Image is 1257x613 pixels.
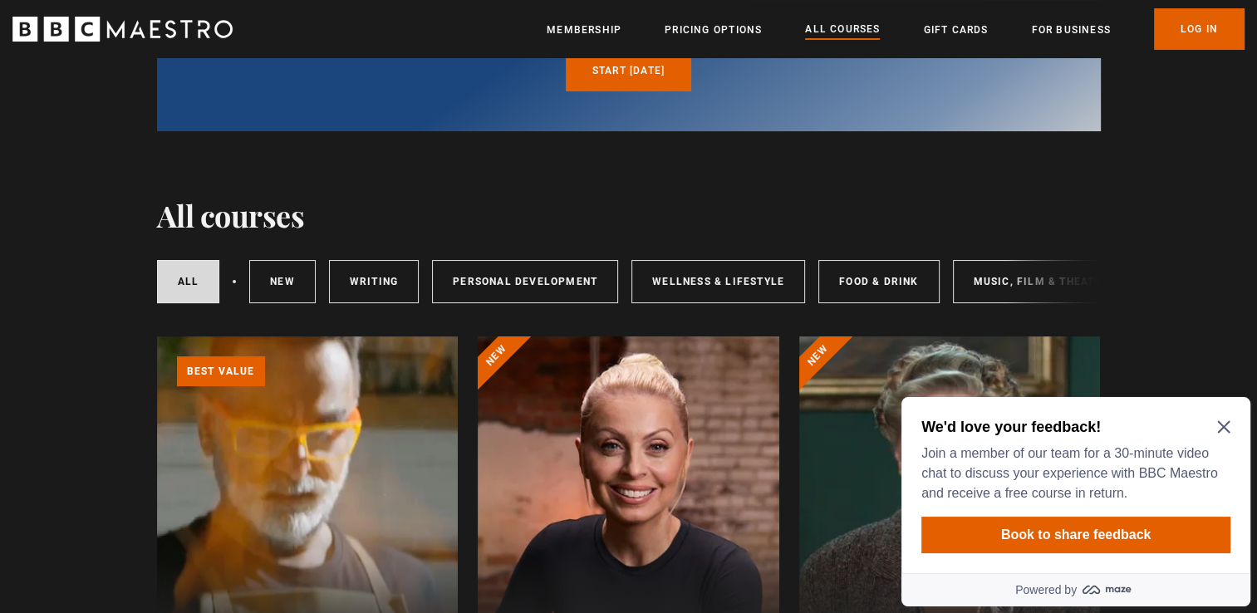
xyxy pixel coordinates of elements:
[157,198,305,233] h1: All courses
[177,356,265,386] p: Best value
[27,53,329,113] p: Join a member of our team for a 30-minute video chat to discuss your experience with BBC Maestro ...
[547,8,1245,50] nav: Primary
[12,17,233,42] svg: BBC Maestro
[923,22,988,38] a: Gift Cards
[1154,8,1245,50] a: Log In
[566,50,691,91] a: Start [DATE]
[322,30,336,43] button: Close Maze Prompt
[1031,22,1110,38] a: For business
[7,7,356,216] div: Optional study invitation
[249,260,316,303] a: New
[157,260,220,303] a: All
[665,22,762,38] a: Pricing Options
[7,183,356,216] a: Powered by maze
[631,260,805,303] a: Wellness & Lifestyle
[547,22,621,38] a: Membership
[953,260,1130,303] a: Music, Film & Theatre
[27,126,336,163] button: Book to share feedback
[805,21,880,39] a: All Courses
[432,260,618,303] a: Personal Development
[27,27,329,47] h2: We'd love your feedback!
[818,260,939,303] a: Food & Drink
[329,260,419,303] a: Writing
